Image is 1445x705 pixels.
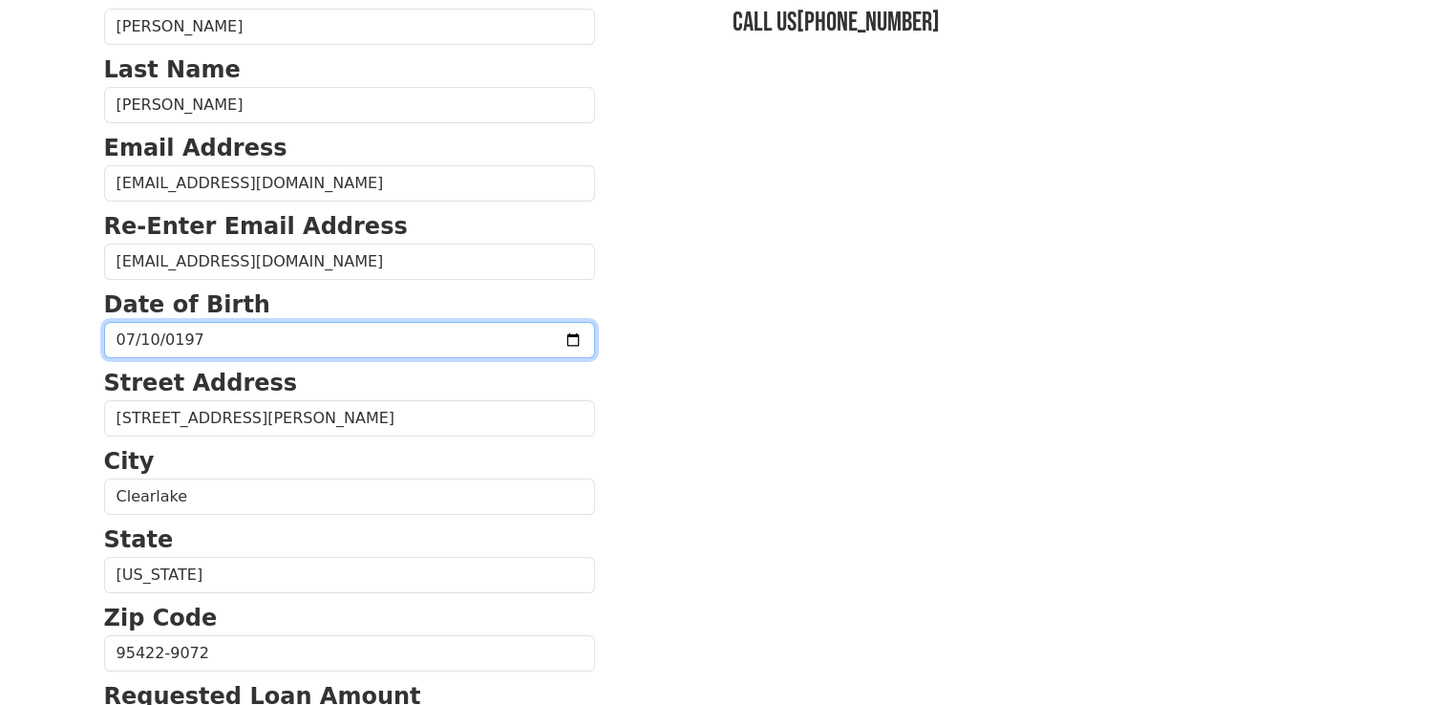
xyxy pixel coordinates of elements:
[733,7,1342,39] h3: Call us
[797,7,940,38] a: [PHONE_NUMBER]
[104,135,287,161] strong: Email Address
[104,9,595,45] input: First Name
[104,526,174,553] strong: State
[104,400,595,437] input: Street Address
[104,291,270,318] strong: Date of Birth
[104,635,595,672] input: Zip Code
[104,605,218,631] strong: Zip Code
[104,56,241,83] strong: Last Name
[104,213,408,240] strong: Re-Enter Email Address
[104,479,595,515] input: City
[104,244,595,280] input: Re-Enter Email Address
[104,448,155,475] strong: City
[104,87,595,123] input: Last Name
[104,370,298,396] strong: Street Address
[104,165,595,202] input: Email Address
